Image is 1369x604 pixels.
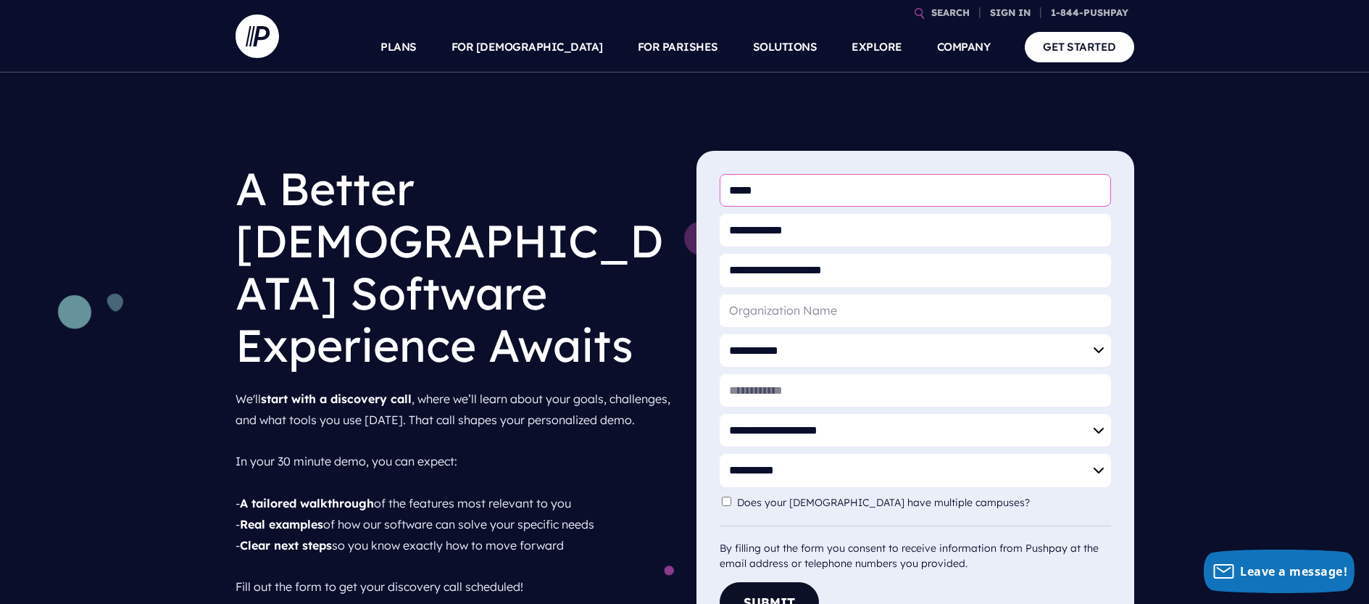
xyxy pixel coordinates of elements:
[261,392,412,406] strong: start with a discovery call
[1204,550,1355,593] button: Leave a message!
[737,497,1037,509] label: Does your [DEMOGRAPHIC_DATA] have multiple campuses?
[937,22,991,73] a: COMPANY
[1240,563,1347,579] span: Leave a message!
[1025,32,1134,62] a: GET STARTED
[236,151,673,383] h1: A Better [DEMOGRAPHIC_DATA] Software Experience Awaits
[380,22,417,73] a: PLANS
[236,383,673,603] p: We'll , where we’ll learn about your goals, challenges, and what tools you use [DATE]. That call ...
[240,517,323,531] strong: Real examples
[638,22,718,73] a: FOR PARISHES
[852,22,902,73] a: EXPLORE
[452,22,603,73] a: FOR [DEMOGRAPHIC_DATA]
[240,538,332,553] strong: Clear next steps
[240,496,374,510] strong: A tailored walkthrough
[753,22,817,73] a: SOLUTIONS
[720,526,1111,571] div: By filling out the form you consent to receive information from Pushpay at the email address or t...
[720,294,1111,327] input: Organization Name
